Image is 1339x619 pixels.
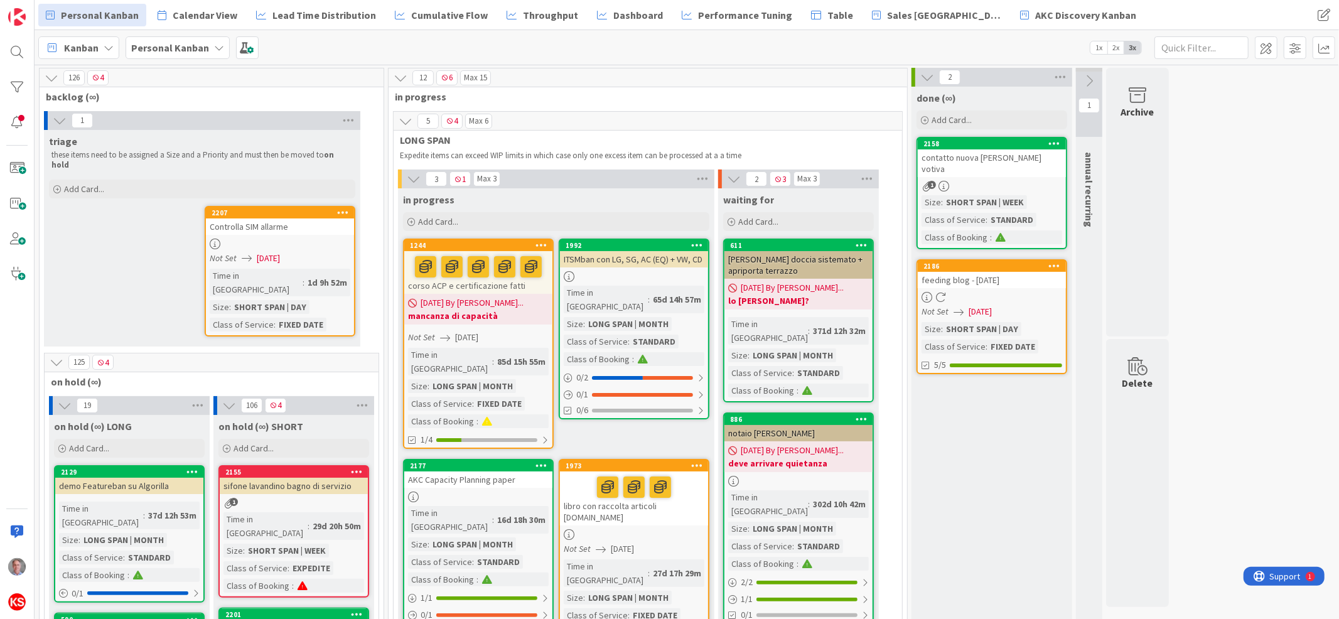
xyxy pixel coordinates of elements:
a: 2155sifone lavandino bagno di servizioTime in [GEOGRAPHIC_DATA]:29d 20h 50mSize:SHORT SPAN | WEEK... [218,465,369,598]
img: Visit kanbanzone.com [8,8,26,26]
span: 1 / 1 [741,593,753,606]
i: Not Set [564,543,591,554]
div: Size [564,591,583,605]
div: 2129 [55,466,203,478]
div: Time in [GEOGRAPHIC_DATA] [728,490,808,518]
span: Sales [GEOGRAPHIC_DATA] [887,8,1001,23]
div: Time in [GEOGRAPHIC_DATA] [408,348,492,375]
span: annual recurring [1083,152,1095,227]
span: 3 [426,171,447,186]
span: backlog (∞) [46,90,368,103]
div: Time in [GEOGRAPHIC_DATA] [408,506,492,534]
span: Throughput [523,8,578,23]
div: 2129demo Featureban su Algorilla [55,466,203,494]
div: 0/1 [560,387,708,402]
div: Class of Service [728,539,792,553]
span: Personal Kanban [61,8,139,23]
div: 2186 [918,261,1066,272]
div: 29d 20h 50m [309,519,364,533]
span: on hold (∞) [51,375,363,388]
span: : [78,533,80,547]
a: Dashboard [589,4,670,26]
b: mancanza di capacità [408,309,549,322]
span: 1 / 1 [421,591,433,605]
span: : [472,555,474,569]
span: LONG SPAN [400,134,886,146]
span: 5/5 [934,358,946,372]
div: Class of Booking [922,230,990,244]
i: Not Set [922,306,949,317]
div: 2/2 [724,574,873,590]
span: 2 [939,70,960,85]
div: Max 3 [477,176,497,182]
div: Size [408,379,428,393]
span: : [990,230,992,244]
div: sifone lavandino bagno di servizio [220,478,368,494]
div: 2177 [410,461,552,470]
div: EXPEDITE [289,561,333,575]
div: FIXED DATE [474,397,525,411]
div: 2207 [206,207,354,218]
i: Not Set [210,252,237,264]
div: 886notaio [PERSON_NAME] [724,414,873,441]
div: 37d 12h 53m [145,509,200,522]
a: Cumulative Flow [387,4,495,26]
div: 2207 [212,208,354,217]
span: done (∞) [917,92,956,104]
div: Class of Service [922,340,986,353]
span: : [748,348,750,362]
span: : [123,551,125,564]
div: 2155 [225,468,368,476]
div: 1973 [560,460,708,471]
div: Class of Booking [223,579,292,593]
span: 2x [1107,41,1124,54]
div: 886 [724,414,873,425]
div: LONG SPAN | MONTH [750,348,836,362]
div: ITSMban con LG, SG, AC (EQ) + VW, CD [560,251,708,267]
div: 886 [730,415,873,424]
div: Class of Service [223,561,288,575]
span: : [797,384,799,397]
span: Cumulative Flow [411,8,488,23]
span: Table [827,8,853,23]
a: 1992ITSMban con LG, SG, AC (EQ) + VW, CDTime in [GEOGRAPHIC_DATA]:65d 14h 57mSize:LONG SPAN | MON... [559,239,709,419]
span: [DATE] [257,252,280,265]
span: [DATE] [969,305,992,318]
div: 1d 9h 52m [304,276,350,289]
div: Class of Booking [408,573,476,586]
div: SHORT SPAN | DAY [943,322,1021,336]
div: LONG SPAN | MONTH [80,533,167,547]
span: Dashboard [613,8,663,23]
span: 0/6 [576,404,588,417]
div: Time in [GEOGRAPHIC_DATA] [564,286,648,313]
a: 611[PERSON_NAME] doccia sistemato + apriporta terrazzo[DATE] By [PERSON_NAME]...lo [PERSON_NAME]?... [723,239,874,402]
div: 1973 [566,461,708,470]
div: 1/1 [404,590,552,606]
div: Size [728,348,748,362]
div: Archive [1121,104,1154,119]
div: STANDARD [125,551,174,564]
div: STANDARD [794,539,843,553]
span: 4 [441,114,463,129]
span: : [492,513,494,527]
div: STANDARD [630,335,679,348]
span: Add Card... [932,114,972,126]
div: 611[PERSON_NAME] doccia sistemato + apriporta terrazzo [724,240,873,279]
div: Size [728,522,748,536]
div: Max 15 [464,75,487,81]
span: : [143,509,145,522]
div: 611 [724,240,873,251]
span: : [492,355,494,369]
div: Class of Booking [728,384,797,397]
div: FIXED DATE [276,318,326,331]
span: in progress [403,193,454,206]
span: 5 [417,114,439,129]
div: feeding blog - [DATE] [918,272,1066,288]
span: : [476,414,478,428]
span: : [986,213,987,227]
div: SHORT SPAN | WEEK [245,544,329,557]
span: : [583,591,585,605]
span: 125 [68,355,90,370]
span: Add Card... [738,216,778,227]
span: on hold (∞) SHORT [218,420,303,433]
